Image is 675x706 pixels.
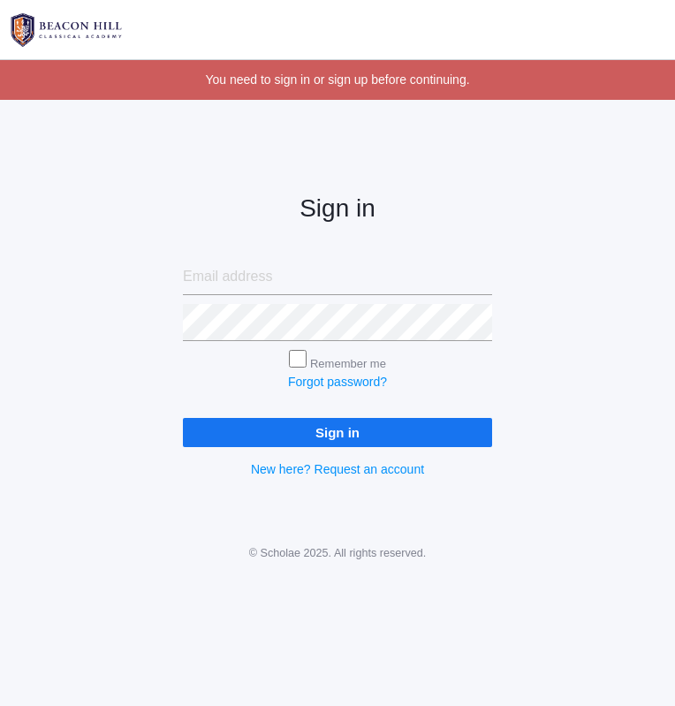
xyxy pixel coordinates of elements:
h2: Sign in [183,195,492,223]
input: Sign in [183,418,492,447]
label: Remember me [310,357,386,370]
input: Email address [183,258,492,295]
a: Forgot password? [288,375,387,389]
a: New here? Request an account [251,462,424,476]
